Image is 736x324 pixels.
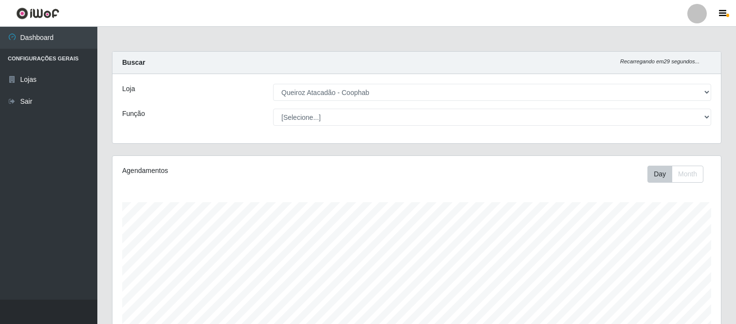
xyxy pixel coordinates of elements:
button: Month [672,166,703,183]
label: Loja [122,84,135,94]
div: First group [647,166,703,183]
button: Day [647,166,672,183]
strong: Buscar [122,58,145,66]
i: Recarregando em 29 segundos... [620,58,699,64]
label: Função [122,109,145,119]
div: Agendamentos [122,166,359,176]
div: Toolbar with button groups [647,166,711,183]
img: CoreUI Logo [16,7,59,19]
